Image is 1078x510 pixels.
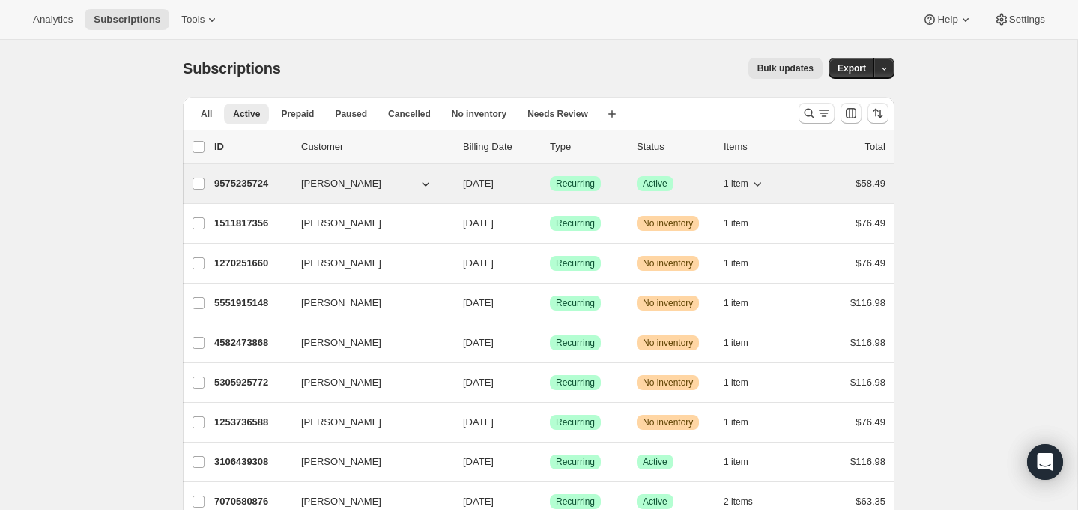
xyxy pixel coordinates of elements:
button: Customize table column order and visibility [841,103,862,124]
button: 1 item [724,332,765,353]
p: Status [637,139,712,154]
span: [DATE] [463,496,494,507]
div: 5305925772[PERSON_NAME][DATE]SuccessRecurringWarningNo inventory1 item$116.98 [214,372,885,393]
span: Tools [181,13,205,25]
button: 1 item [724,173,765,194]
span: [PERSON_NAME] [301,256,381,271]
span: $76.49 [856,257,885,268]
button: Analytics [24,9,82,30]
span: No inventory [643,217,693,229]
p: ID [214,139,289,154]
span: 2 items [724,496,753,508]
span: [PERSON_NAME] [301,454,381,469]
button: [PERSON_NAME] [292,211,442,235]
span: Subscriptions [94,13,160,25]
button: [PERSON_NAME] [292,410,442,434]
div: 9575235724[PERSON_NAME][DATE]SuccessRecurringSuccessActive1 item$58.49 [214,173,885,194]
span: 1 item [724,217,748,229]
button: Help [913,9,981,30]
span: [DATE] [463,297,494,308]
p: 1270251660 [214,256,289,271]
span: [PERSON_NAME] [301,494,381,509]
div: 1511817356[PERSON_NAME][DATE]SuccessRecurringWarningNo inventory1 item$76.49 [214,213,885,234]
span: [PERSON_NAME] [301,295,381,310]
span: $76.49 [856,217,885,229]
span: No inventory [452,108,506,120]
button: [PERSON_NAME] [292,450,442,474]
button: 1 item [724,253,765,274]
span: 1 item [724,376,748,388]
span: Active [643,496,667,508]
div: 5551915148[PERSON_NAME][DATE]SuccessRecurringWarningNo inventory1 item$116.98 [214,292,885,313]
div: Open Intercom Messenger [1027,444,1063,480]
div: Items [724,139,799,154]
div: 3106439308[PERSON_NAME][DATE]SuccessRecurringSuccessActive1 item$116.98 [214,451,885,472]
button: [PERSON_NAME] [292,370,442,394]
span: [DATE] [463,376,494,388]
div: 1253736588[PERSON_NAME][DATE]SuccessRecurringWarningNo inventory1 item$76.49 [214,412,885,433]
button: Subscriptions [85,9,169,30]
span: Subscriptions [183,60,281,76]
button: 1 item [724,213,765,234]
span: No inventory [643,416,693,428]
span: Cancelled [388,108,431,120]
button: 1 item [724,412,765,433]
span: $76.49 [856,416,885,427]
span: Active [643,178,667,190]
button: [PERSON_NAME] [292,172,442,196]
span: No inventory [643,376,693,388]
span: [DATE] [463,178,494,189]
button: Search and filter results [799,103,835,124]
button: [PERSON_NAME] [292,251,442,275]
span: [PERSON_NAME] [301,415,381,430]
span: [DATE] [463,217,494,229]
p: Billing Date [463,139,538,154]
span: Paused [335,108,367,120]
span: No inventory [643,257,693,269]
p: 5305925772 [214,375,289,390]
p: 7070580876 [214,494,289,509]
div: 4582473868[PERSON_NAME][DATE]SuccessRecurringWarningNo inventory1 item$116.98 [214,332,885,353]
span: All [201,108,212,120]
span: Needs Review [527,108,588,120]
span: Active [643,456,667,468]
span: [DATE] [463,456,494,467]
p: Customer [301,139,451,154]
span: [DATE] [463,416,494,427]
span: Recurring [556,178,595,190]
span: [DATE] [463,337,494,348]
button: Sort the results [867,103,888,124]
span: [PERSON_NAME] [301,216,381,231]
span: Recurring [556,337,595,349]
span: 1 item [724,257,748,269]
p: 3106439308 [214,454,289,469]
button: Tools [172,9,228,30]
span: 1 item [724,416,748,428]
span: Recurring [556,217,595,229]
span: $63.35 [856,496,885,507]
span: No inventory [643,337,693,349]
span: [PERSON_NAME] [301,176,381,191]
span: Export [838,62,866,74]
div: Type [550,139,625,154]
div: 1270251660[PERSON_NAME][DATE]SuccessRecurringWarningNo inventory1 item$76.49 [214,253,885,274]
button: [PERSON_NAME] [292,331,442,355]
p: 1511817356 [214,216,289,231]
span: [DATE] [463,257,494,268]
button: 1 item [724,292,765,313]
span: [PERSON_NAME] [301,375,381,390]
button: 1 item [724,372,765,393]
p: 9575235724 [214,176,289,191]
button: Export [829,58,875,79]
span: Recurring [556,456,595,468]
span: No inventory [643,297,693,309]
div: IDCustomerBilling DateTypeStatusItemsTotal [214,139,885,154]
button: [PERSON_NAME] [292,291,442,315]
span: $116.98 [850,456,885,467]
span: 1 item [724,178,748,190]
span: Recurring [556,376,595,388]
button: 1 item [724,451,765,472]
span: Settings [1009,13,1045,25]
span: Recurring [556,297,595,309]
span: Recurring [556,416,595,428]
